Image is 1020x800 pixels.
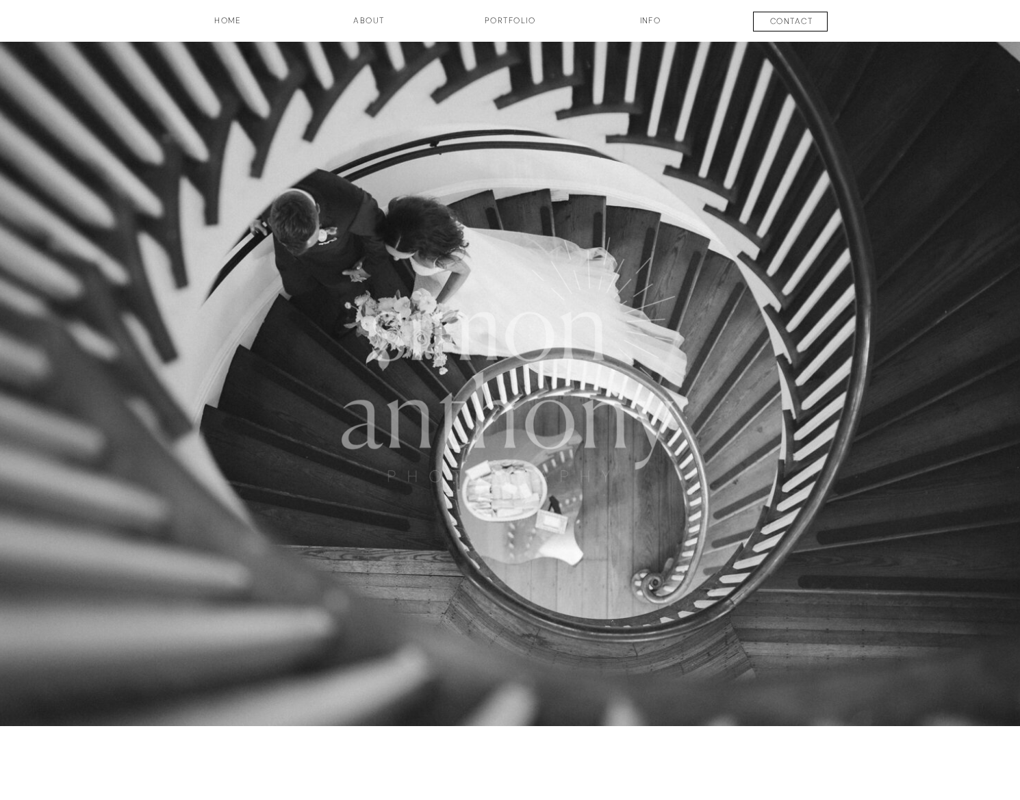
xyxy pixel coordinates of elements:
[459,14,561,38] a: Portfolio
[616,14,685,38] a: INFO
[741,15,842,31] a: contact
[335,14,403,38] a: about
[177,14,279,38] a: HOME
